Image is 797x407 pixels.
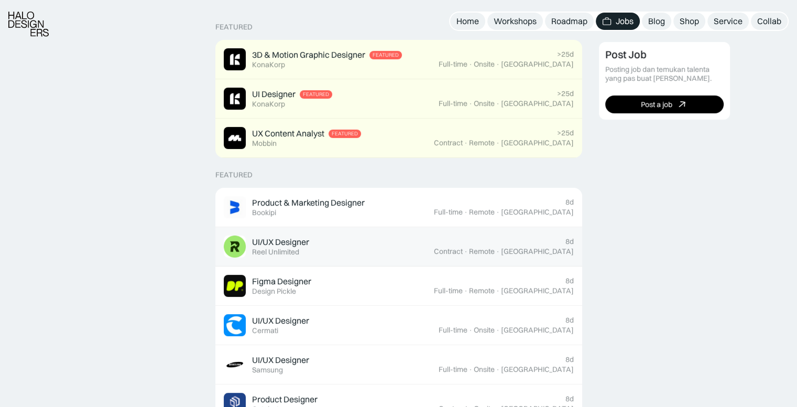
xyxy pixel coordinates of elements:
div: >25d [557,128,574,137]
div: UI/UX Designer [252,355,309,366]
div: Remote [469,247,495,256]
div: · [468,99,473,108]
div: Collab [757,16,781,27]
a: Job ImageFigma DesignerDesign Pickle8dFull-time·Remote·[GEOGRAPHIC_DATA] [215,266,582,306]
div: Full-time [439,60,467,69]
div: UI Designer [252,89,296,100]
div: 8d [565,355,574,364]
div: Featured [373,52,399,58]
div: Bookipi [252,208,276,217]
a: Job ImageUI/UX DesignerCermati8dFull-time·Onsite·[GEOGRAPHIC_DATA] [215,306,582,345]
div: · [464,247,468,256]
div: Post a job [641,100,672,109]
div: Remote [469,208,495,217]
div: [GEOGRAPHIC_DATA] [501,138,574,147]
div: Featured [215,170,253,179]
div: Workshops [494,16,537,27]
div: Full-time [434,208,463,217]
div: Service [714,16,743,27]
div: Featured [332,131,358,137]
div: Featured [303,91,329,98]
div: · [464,138,468,147]
div: KonaKorp [252,100,285,109]
div: · [496,138,500,147]
img: Job Image [224,196,246,218]
div: · [496,60,500,69]
a: Job ImageUI DesignerFeaturedKonaKorp>25dFull-time·Onsite·[GEOGRAPHIC_DATA] [215,79,582,119]
img: Job Image [224,275,246,297]
div: Samsung [252,366,283,374]
div: · [464,286,468,295]
div: Full-time [439,326,467,335]
div: Jobs [616,16,634,27]
div: Featured [215,23,253,31]
div: Remote [469,286,495,295]
div: UI/UX Designer [252,237,309,248]
div: [GEOGRAPHIC_DATA] [501,208,574,217]
div: Onsite [474,365,495,374]
div: Mobbin [252,139,277,148]
div: · [464,208,468,217]
div: [GEOGRAPHIC_DATA] [501,247,574,256]
div: · [468,326,473,335]
a: Job ImageUX Content AnalystFeaturedMobbin>25dContract·Remote·[GEOGRAPHIC_DATA] [215,119,582,158]
div: Contract [434,247,463,256]
div: KonaKorp [252,60,285,69]
div: Home [456,16,479,27]
a: Post a job [605,95,724,113]
div: Blog [648,16,665,27]
div: Onsite [474,60,495,69]
div: · [496,286,500,295]
div: 8d [565,237,574,246]
div: [GEOGRAPHIC_DATA] [501,365,574,374]
div: [GEOGRAPHIC_DATA] [501,99,574,108]
div: Remote [469,138,495,147]
div: UI/UX Designer [252,315,309,326]
div: Full-time [439,99,467,108]
div: [GEOGRAPHIC_DATA] [501,286,574,295]
div: · [496,99,500,108]
div: [GEOGRAPHIC_DATA] [501,326,574,335]
div: Product Designer [252,394,318,405]
div: [GEOGRAPHIC_DATA] [501,60,574,69]
div: Cermati [252,326,278,335]
div: Figma Designer [252,276,311,287]
div: Design Pickle [252,287,296,296]
a: Home [450,13,485,30]
div: Product & Marketing Designer [252,197,365,208]
div: · [496,326,500,335]
div: Full-time [434,286,463,295]
img: Job Image [224,88,246,110]
a: Service [707,13,749,30]
div: 8d [565,276,574,285]
img: Job Image [224,314,246,336]
div: · [468,365,473,374]
div: 8d [565,198,574,207]
div: UX Content Analyst [252,128,324,139]
a: Workshops [487,13,543,30]
div: Roadmap [551,16,587,27]
a: Shop [673,13,705,30]
div: >25d [557,50,574,59]
a: Job ImageUI/UX DesignerSamsung8dFull-time·Onsite·[GEOGRAPHIC_DATA] [215,345,582,384]
div: Contract [434,138,463,147]
div: >25d [557,89,574,98]
img: Job Image [224,127,246,149]
div: · [496,208,500,217]
div: Onsite [474,99,495,108]
a: Job ImageProduct & Marketing DesignerBookipi8dFull-time·Remote·[GEOGRAPHIC_DATA] [215,188,582,227]
a: Roadmap [545,13,594,30]
div: Reel Unlimited [252,248,299,256]
a: Jobs [596,13,640,30]
div: · [496,365,500,374]
div: Shop [680,16,699,27]
div: Post Job [605,48,647,61]
div: Onsite [474,326,495,335]
a: Collab [751,13,788,30]
div: Posting job dan temukan talenta yang pas buat [PERSON_NAME]. [605,65,724,83]
div: · [496,247,500,256]
div: Full-time [439,365,467,374]
div: 8d [565,316,574,325]
a: Job Image3D & Motion Graphic DesignerFeaturedKonaKorp>25dFull-time·Onsite·[GEOGRAPHIC_DATA] [215,40,582,79]
img: Job Image [224,235,246,258]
